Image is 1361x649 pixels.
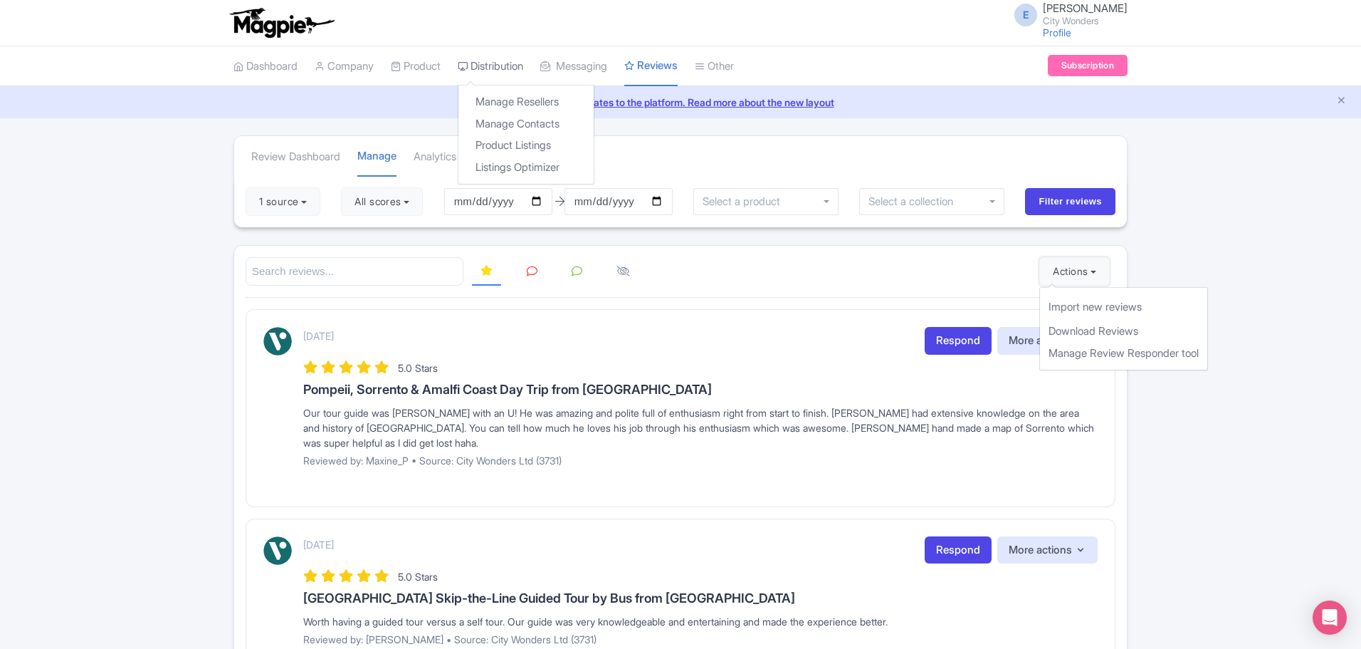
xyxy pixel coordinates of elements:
[1040,343,1207,365] a: Manage Review Responder tool
[1043,26,1071,38] a: Profile
[624,46,678,87] a: Reviews
[703,195,788,208] input: Select a product
[1039,287,1208,371] div: Actions
[9,95,1352,110] a: We made some updates to the platform. Read more about the new layout
[246,257,463,286] input: Search reviews...
[540,47,607,86] a: Messaging
[303,591,1098,606] h3: [GEOGRAPHIC_DATA] Skip-the-Line Guided Tour by Bus from [GEOGRAPHIC_DATA]
[357,137,396,177] a: Manage
[925,327,992,355] a: Respond
[303,328,334,343] p: [DATE]
[1006,3,1128,26] a: E [PERSON_NAME] City Wonders
[1336,93,1347,110] button: Close announcement
[398,362,438,374] span: 5.0 Stars
[263,536,292,565] img: Viator Logo
[303,537,334,552] p: [DATE]
[868,195,963,208] input: Select a collection
[1039,257,1110,286] button: Actions
[1040,294,1207,321] a: Import new reviews
[303,614,1098,629] div: Worth having a guided tour versus a self tour. Our guide was very knowledgeable and entertaining ...
[303,632,1098,647] p: Reviewed by: [PERSON_NAME] • Source: City Wonders Ltd (3731)
[391,47,441,86] a: Product
[925,536,992,564] a: Respond
[303,453,1098,468] p: Reviewed by: Maxine_P • Source: City Wonders Ltd (3731)
[246,187,320,216] button: 1 source
[1025,188,1115,215] input: Filter reviews
[458,135,594,157] a: Product Listings
[251,137,340,177] a: Review Dashboard
[458,47,523,86] a: Distribution
[1048,55,1128,76] a: Subscription
[458,113,594,135] a: Manage Contacts
[233,47,298,86] a: Dashboard
[997,536,1098,564] button: More actions
[414,137,456,177] a: Analytics
[1313,601,1347,635] div: Open Intercom Messenger
[303,405,1098,450] div: Our tour guide was [PERSON_NAME] with an U! He was amazing and polite full of enthusiasm right fr...
[1014,4,1037,26] span: E
[341,187,423,216] button: All scores
[1043,1,1128,15] span: [PERSON_NAME]
[458,91,594,113] a: Manage Resellers
[1040,321,1207,343] a: Download Reviews
[226,7,337,38] img: logo-ab69f6fb50320c5b225c76a69d11143b.png
[263,327,292,355] img: Viator Logo
[303,383,1098,397] h3: Pompeii, Sorrento & Amalfi Coast Day Trip from [GEOGRAPHIC_DATA]
[315,47,374,86] a: Company
[695,47,734,86] a: Other
[458,157,594,179] a: Listings Optimizer
[1043,16,1128,26] small: City Wonders
[997,327,1098,355] button: More actions
[398,571,438,583] span: 5.0 Stars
